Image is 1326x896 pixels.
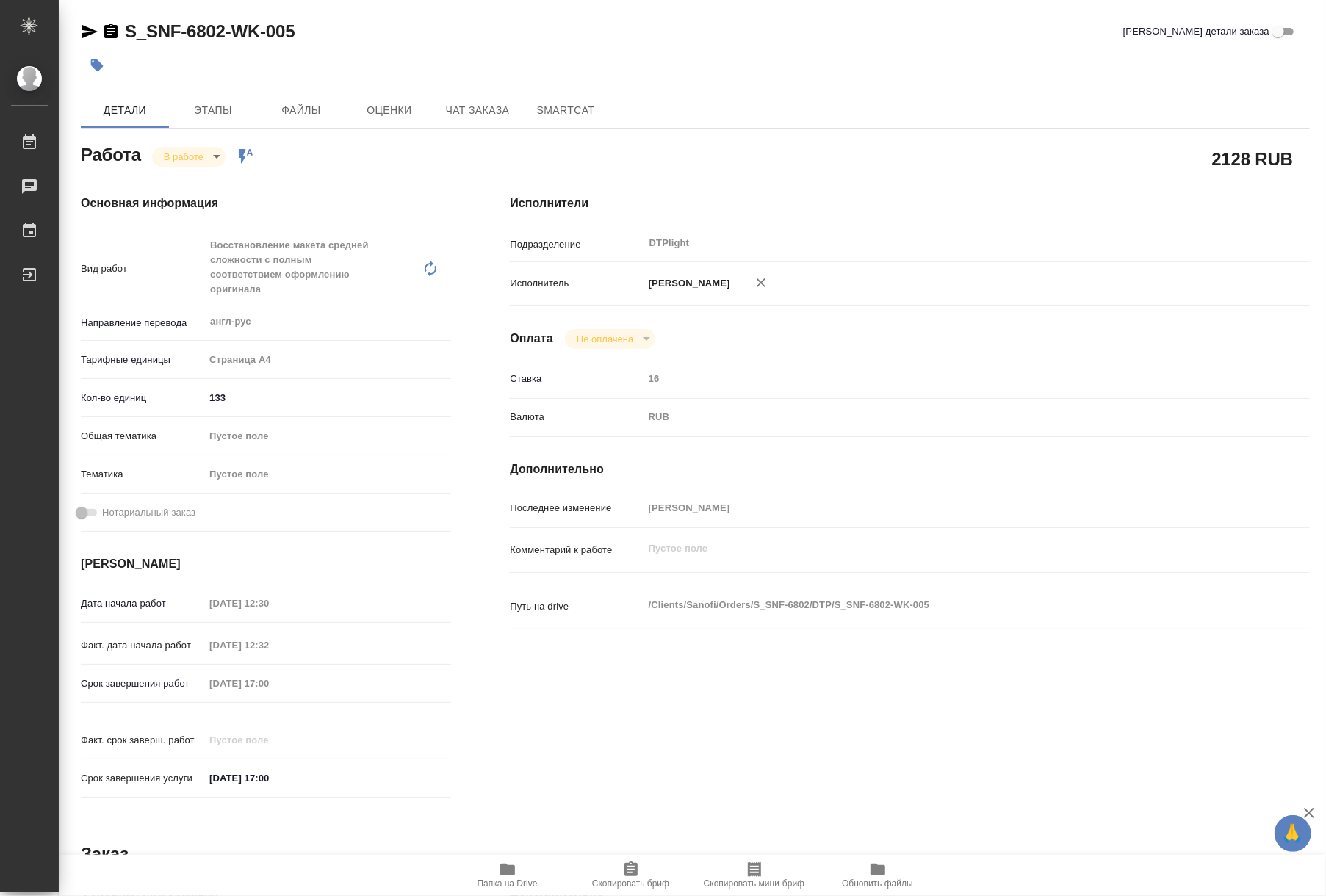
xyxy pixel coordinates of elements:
[816,855,940,896] button: Обновить файлы
[204,387,451,408] input: ✎ Введи что-нибудь
[354,101,425,120] span: Оценки
[745,267,777,299] button: Удалить исполнителя
[81,842,129,866] h2: Заказ
[510,330,553,347] h4: Оплата
[1280,818,1305,849] span: 🙏
[446,855,569,896] button: Папка на Drive
[81,676,204,691] p: Срок завершения работ
[644,497,1243,519] input: Пустое поле
[81,467,204,482] p: Тематика
[81,771,204,786] p: Срок завершения услуги
[1123,24,1269,39] span: [PERSON_NAME] детали заказа
[204,347,451,372] div: Страница А4
[81,49,113,82] button: Добавить тэг
[569,855,693,896] button: Скопировать бриф
[81,429,204,444] p: Общая тематика
[81,733,204,748] p: Факт. срок заверш. работ
[81,391,204,405] p: Кол-во единиц
[442,101,513,120] span: Чат заказа
[204,767,333,789] input: ✎ Введи что-нибудь
[204,462,451,487] div: Пустое поле
[209,467,433,482] div: Пустое поле
[510,237,643,252] p: Подразделение
[81,23,98,40] button: Скопировать ссылку для ЯМессенджера
[693,855,816,896] button: Скопировать мини-бриф
[842,878,913,889] span: Обновить файлы
[592,878,669,889] span: Скопировать бриф
[152,147,226,167] div: В работе
[644,276,730,291] p: [PERSON_NAME]
[81,195,451,212] h4: Основная информация
[510,372,643,386] p: Ставка
[102,23,120,40] button: Скопировать ссылку
[510,195,1310,212] h4: Исполнители
[510,543,643,557] p: Комментарий к работе
[644,368,1243,389] input: Пустое поле
[510,460,1310,478] h4: Дополнительно
[204,424,451,449] div: Пустое поле
[81,316,204,330] p: Направление перевода
[102,505,195,520] span: Нотариальный заказ
[1275,815,1311,852] button: 🙏
[90,101,160,120] span: Детали
[209,429,433,444] div: Пустое поле
[178,101,248,120] span: Этапы
[510,501,643,516] p: Последнее изменение
[1212,146,1293,171] h2: 2128 RUB
[510,599,643,614] p: Путь на drive
[159,151,208,163] button: В работе
[204,593,333,614] input: Пустое поле
[81,140,141,167] h2: Работа
[644,405,1243,430] div: RUB
[510,410,643,424] p: Валюта
[81,596,204,611] p: Дата начала работ
[266,101,336,120] span: Файлы
[644,593,1243,618] textarea: /Clients/Sanofi/Orders/S_SNF-6802/DTP/S_SNF-6802-WK-005
[704,878,804,889] span: Скопировать мини-бриф
[81,638,204,653] p: Факт. дата начала работ
[125,21,295,41] a: S_SNF-6802-WK-005
[572,333,638,345] button: Не оплачена
[204,729,333,751] input: Пустое поле
[204,635,333,656] input: Пустое поле
[81,261,204,276] p: Вид работ
[530,101,601,120] span: SmartCat
[510,276,643,291] p: Исполнитель
[478,878,538,889] span: Папка на Drive
[565,329,655,349] div: В работе
[81,353,204,367] p: Тарифные единицы
[81,555,451,573] h4: [PERSON_NAME]
[204,673,333,694] input: Пустое поле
